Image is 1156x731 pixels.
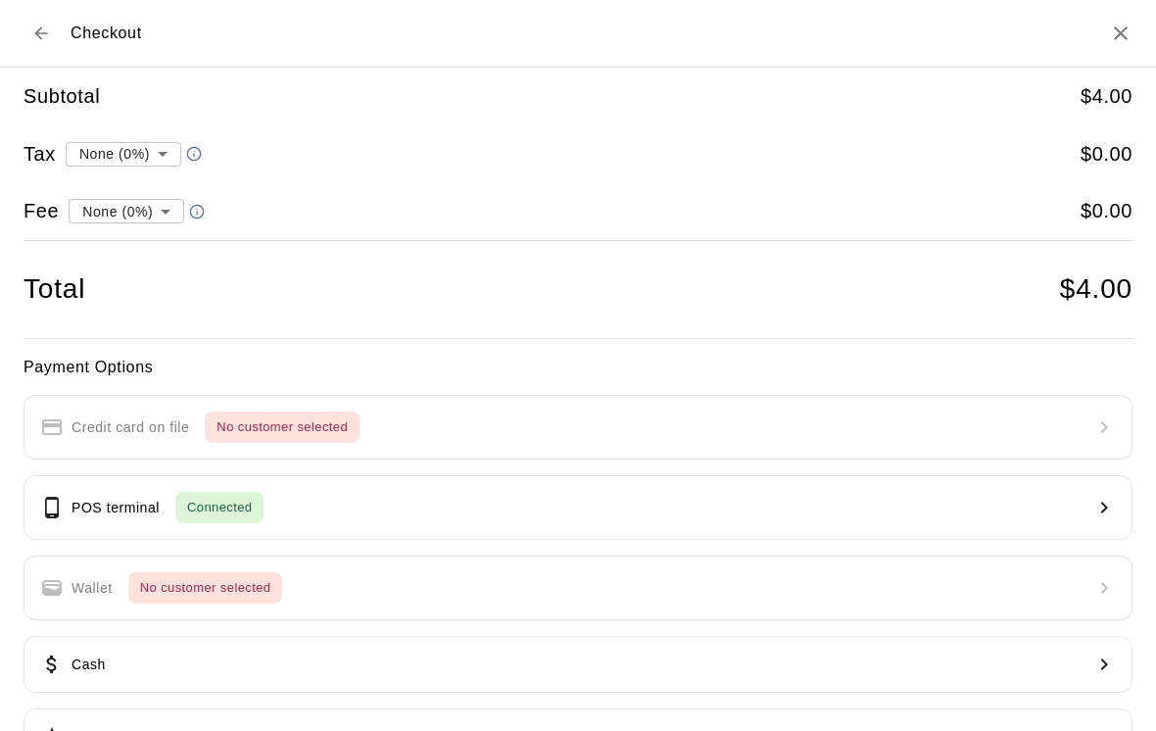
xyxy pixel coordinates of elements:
h5: Tax [24,141,56,168]
h5: Fee [24,198,59,224]
div: Checkout [24,16,142,51]
p: Cash [72,655,106,675]
p: POS terminal [72,498,160,518]
h5: Subtotal [24,83,100,110]
button: Back to cart [24,16,59,51]
h6: Payment Options [24,355,1132,380]
h5: $ 4.00 [1081,83,1132,110]
h5: $ 0.00 [1081,141,1132,168]
h5: $ 0.00 [1081,198,1132,224]
div: None (0%) [66,135,181,171]
button: Close [1109,22,1132,45]
button: Cash [24,636,1132,693]
h4: Total [24,272,85,307]
h4: $ 4.00 [1060,272,1132,307]
span: Connected [175,497,264,519]
div: None (0%) [69,193,184,229]
button: POS terminalConnected [24,475,1132,540]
